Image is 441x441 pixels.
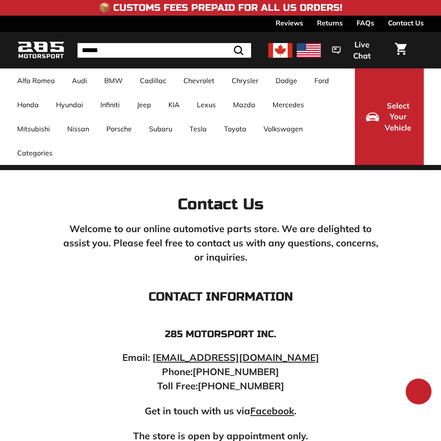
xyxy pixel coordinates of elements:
[131,68,175,93] a: Cadillac
[9,117,59,141] a: Mitsubishi
[152,351,319,363] a: [EMAIL_ADDRESS][DOMAIN_NAME]
[390,36,412,65] a: Cart
[122,351,150,363] strong: Email:
[388,16,424,30] a: Contact Us
[61,351,380,393] p: [PHONE_NUMBER] [PHONE_NUMBER]
[63,68,96,93] a: Audi
[61,196,380,213] h2: Contact Us
[175,68,223,93] a: Chevrolet
[9,68,63,93] a: Alfa Romeo
[98,117,140,141] a: Porsche
[181,117,215,141] a: Tesla
[59,117,98,141] a: Nissan
[99,3,342,13] h4: 📦 Customs Fees Prepaid for All US Orders!
[294,405,296,417] strong: .
[250,405,294,417] a: Facebook
[17,40,65,60] img: Logo_285_Motorsport_areodynamics_components
[157,380,198,392] strong: Toll Free:
[383,100,413,134] span: Select Your Vehicle
[215,117,255,141] a: Toyota
[9,141,61,165] a: Categories
[355,68,424,165] button: Select Your Vehicle
[345,39,379,61] span: Live Chat
[267,68,306,93] a: Dodge
[145,405,250,417] strong: Get in touch with us via
[92,93,128,117] a: Infiniti
[140,117,181,141] a: Subaru
[357,16,374,30] a: FAQs
[96,68,131,93] a: BMW
[78,43,251,58] input: Search
[61,329,380,339] h4: 285 Motorsport inc.
[9,93,47,117] a: Honda
[276,16,303,30] a: Reviews
[61,222,380,264] p: Welcome to our online automotive parts store. We are delighted to assist you. Please feel free to...
[160,93,188,117] a: KIA
[47,93,92,117] a: Hyundai
[162,366,193,378] strong: Phone:
[223,68,267,93] a: Chrysler
[128,93,160,117] a: Jeep
[264,93,313,117] a: Mercedes
[321,34,390,66] button: Live Chat
[188,93,224,117] a: Lexus
[317,16,343,30] a: Returns
[61,290,380,304] h3: Contact Information
[224,93,264,117] a: Mazda
[306,68,338,93] a: Ford
[255,117,311,141] a: Volkswagen
[403,379,434,407] inbox-online-store-chat: Shopify online store chat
